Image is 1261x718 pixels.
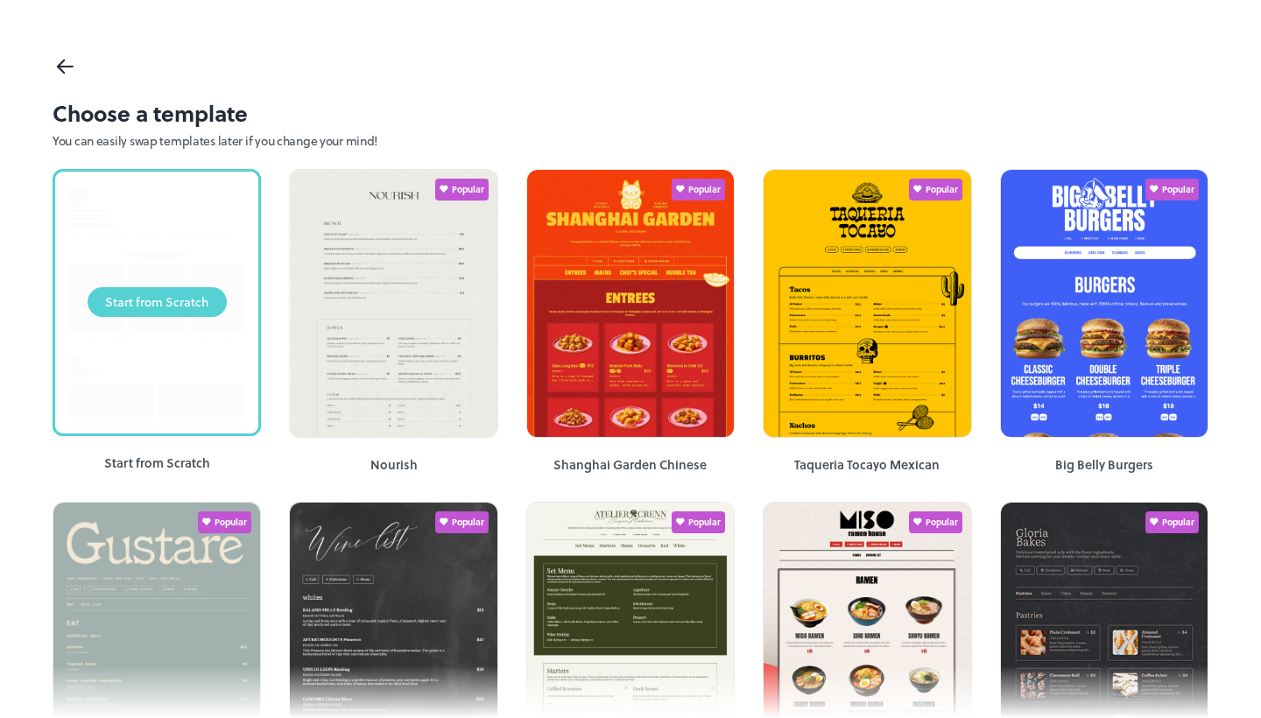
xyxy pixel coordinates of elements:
[1001,170,1208,493] img: 1680586875118xjyku7gfcbn.jpg
[763,455,971,474] div: Taqueria Tocayo Mexican
[688,184,721,194] span: Popular
[1000,455,1208,474] div: Big Belly Burgers
[1162,517,1194,527] span: Popular
[527,170,734,515] img: 1681995309499tx08zjn78a.jpg
[215,517,247,527] span: Popular
[688,517,721,527] span: Popular
[105,292,209,312] div: Start from Scratch
[88,287,227,317] button: Start from Scratch
[1162,184,1194,194] span: Popular
[764,170,970,515] img: 1681823648987xorui12b7tg.png
[526,455,735,474] div: Shanghai Garden Chinese
[452,517,484,527] span: Popular
[53,101,1208,125] h1: Choose a template
[289,455,497,474] div: Nourish
[926,184,958,194] span: Popular
[926,517,958,527] span: Popular
[53,134,1208,148] p: You can easily swap templates later if you change your mind!
[452,184,484,194] span: Popular
[290,170,497,515] img: 16813556112172egw3ev5c9y.jpg
[53,454,261,472] div: Start from Scratch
